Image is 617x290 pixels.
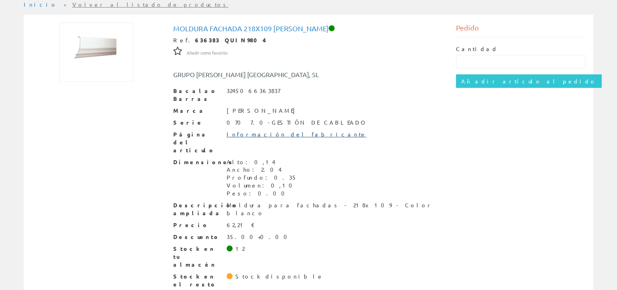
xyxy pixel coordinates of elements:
[173,131,215,154] font: Página del artículo
[227,119,368,126] font: 070 7.0-GESTIÓN DE CABLEADO
[227,190,290,197] font: Peso: 0.00
[227,166,282,173] font: Ancho: 2.04
[173,233,220,240] font: Descuento
[187,49,227,56] a: Añadir como favorito
[173,36,195,44] font: Ref.
[227,131,367,138] a: Información del fabricante
[59,23,133,82] img: Foto artículo Moldura Fachada 218x109 Legrand (187.40053050398x150)
[227,174,297,181] font: Profundo: 0.35
[173,24,329,32] font: Moldura Fachada 218x109 [PERSON_NAME]
[173,119,203,126] font: Serie
[456,74,602,88] input: Añadir artículo al pedido
[173,158,235,165] font: Dimensiones
[24,1,57,8] a: Inicio
[173,107,206,114] font: Marca
[195,36,266,44] font: 636383 QUIN9804
[227,158,275,165] font: Alto: 0,14
[227,107,299,114] font: [PERSON_NAME]
[227,201,433,216] font: Moldura para fachadas - 218x109 - Color blanco
[456,45,498,52] font: Cantidad
[227,182,297,189] font: Volumen: 0,10
[173,87,217,102] font: Bacalao Barras
[173,201,237,216] font: Descripción ampliada
[173,70,319,78] font: GRUPO [PERSON_NAME] [GEOGRAPHIC_DATA], SL
[227,87,280,94] font: 3245066363837
[173,221,209,228] font: Precio
[456,23,479,32] font: Pedido
[235,273,324,280] font: Stock disponible
[72,1,229,8] a: Volver al listado de productos
[227,221,255,228] font: 62,21 €
[227,233,292,240] font: 35.00+0.00
[173,245,216,268] font: Stock en tu almacén
[235,245,244,252] font: 12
